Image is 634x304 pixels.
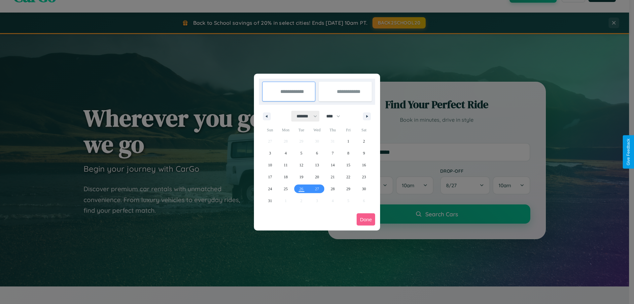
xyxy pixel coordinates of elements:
span: 14 [331,159,335,171]
span: 25 [284,183,288,195]
button: 13 [309,159,325,171]
span: 1 [347,135,349,147]
span: 30 [362,183,366,195]
span: 19 [299,171,303,183]
span: Mon [278,125,293,135]
span: 24 [268,183,272,195]
span: 16 [362,159,366,171]
button: 14 [325,159,340,171]
button: 21 [325,171,340,183]
button: 4 [278,147,293,159]
span: 29 [346,183,350,195]
button: 6 [309,147,325,159]
span: 22 [346,171,350,183]
span: 9 [363,147,365,159]
span: 20 [315,171,319,183]
span: Fri [340,125,356,135]
button: 18 [278,171,293,183]
button: 25 [278,183,293,195]
button: 15 [340,159,356,171]
button: 22 [340,171,356,183]
button: 17 [262,171,278,183]
button: 1 [340,135,356,147]
span: 6 [316,147,318,159]
span: Sat [356,125,372,135]
span: 2 [363,135,365,147]
span: 10 [268,159,272,171]
span: 17 [268,171,272,183]
button: 2 [356,135,372,147]
button: 29 [340,183,356,195]
span: 11 [284,159,288,171]
span: 18 [284,171,288,183]
button: 24 [262,183,278,195]
button: 27 [309,183,325,195]
button: 3 [262,147,278,159]
button: 8 [340,147,356,159]
span: 8 [347,147,349,159]
span: Sun [262,125,278,135]
span: 12 [299,159,303,171]
span: 27 [315,183,319,195]
button: 7 [325,147,340,159]
button: 9 [356,147,372,159]
div: Give Feedback [626,139,631,165]
span: 23 [362,171,366,183]
span: 26 [299,183,303,195]
button: 5 [294,147,309,159]
button: 31 [262,195,278,207]
button: 16 [356,159,372,171]
span: 21 [331,171,335,183]
button: 11 [278,159,293,171]
span: Tue [294,125,309,135]
button: 19 [294,171,309,183]
span: 5 [300,147,302,159]
button: 10 [262,159,278,171]
span: Wed [309,125,325,135]
button: Done [357,213,375,226]
span: 4 [285,147,287,159]
button: 26 [294,183,309,195]
button: 28 [325,183,340,195]
button: 23 [356,171,372,183]
span: 31 [268,195,272,207]
span: 7 [332,147,334,159]
button: 12 [294,159,309,171]
span: Thu [325,125,340,135]
span: 15 [346,159,350,171]
button: 30 [356,183,372,195]
span: 13 [315,159,319,171]
button: 20 [309,171,325,183]
span: 28 [331,183,335,195]
span: 3 [269,147,271,159]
